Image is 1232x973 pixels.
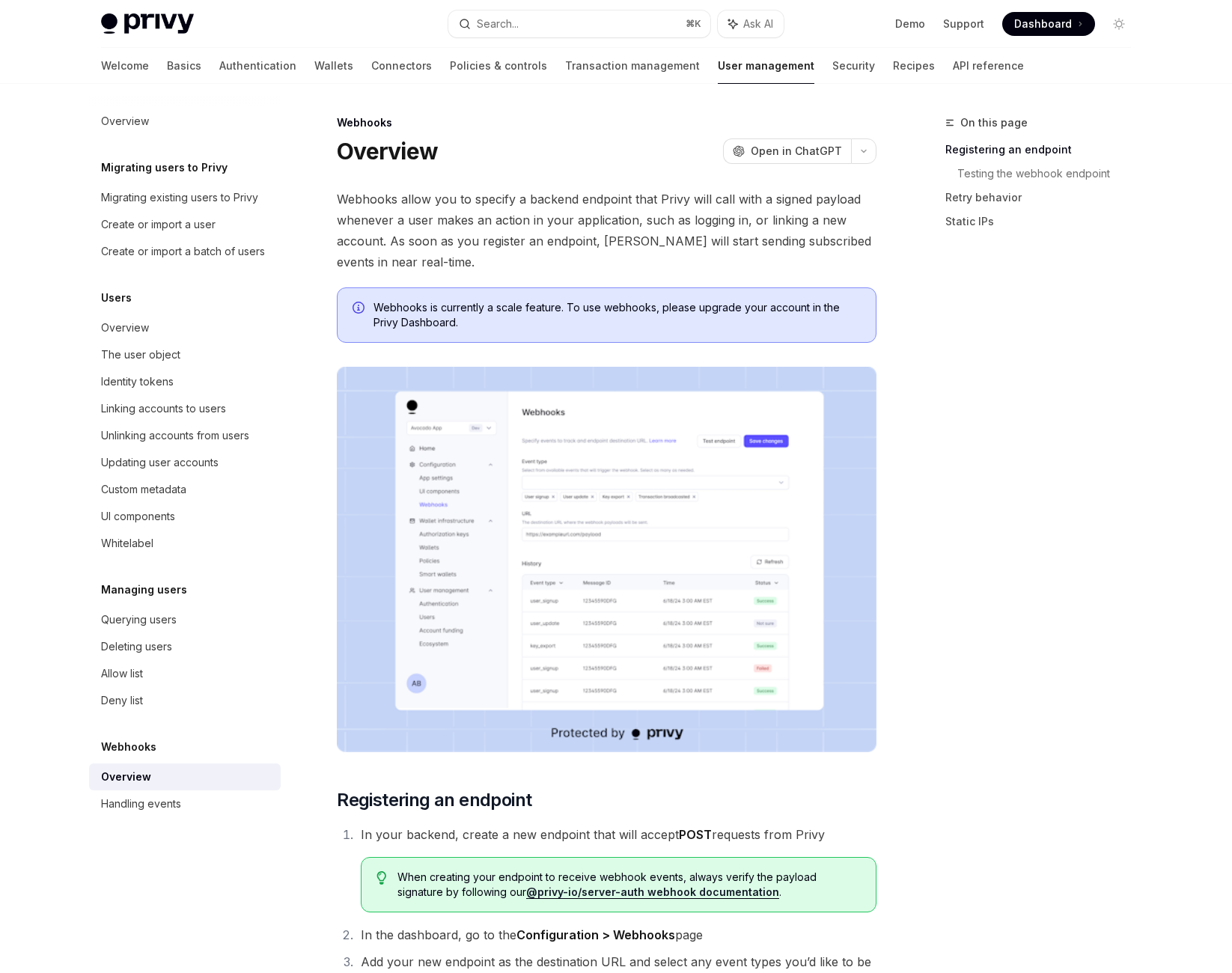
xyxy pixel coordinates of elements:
[89,633,281,660] a: Deleting users
[893,48,935,84] a: Recipes
[1014,16,1072,31] span: Dashboard
[89,368,281,395] a: Identity tokens
[945,138,1143,162] a: Registering an endpoint
[89,314,281,341] a: Overview
[337,138,438,165] h1: Overview
[89,422,281,449] a: Unlinking accounts from users
[895,16,925,31] a: Demo
[89,687,281,714] a: Deny list
[353,302,368,317] svg: Info
[101,289,132,307] h5: Users
[101,243,265,260] div: Create or import a batch of users
[337,189,876,272] span: Webhooks allow you to specify a backend endpoint that Privy will call with a signed payload whene...
[448,10,710,37] button: Search...⌘K
[101,346,180,364] div: The user object
[89,606,281,633] a: Querying users
[526,885,779,899] a: @privy-io/server-auth webhook documentation
[337,788,531,812] span: Registering an endpoint
[101,48,149,84] a: Welcome
[565,48,700,84] a: Transaction management
[101,373,174,391] div: Identity tokens
[101,112,149,130] div: Overview
[743,16,773,31] span: Ask AI
[101,454,219,472] div: Updating user accounts
[89,530,281,557] a: Whitelabel
[167,48,201,84] a: Basics
[361,827,825,842] span: In your backend, create a new endpoint that will accept requests from Privy
[101,768,151,786] div: Overview
[89,763,281,790] a: Overview
[219,48,296,84] a: Authentication
[101,216,216,234] div: Create or import a user
[371,48,432,84] a: Connectors
[945,210,1143,234] a: Static IPs
[718,48,814,84] a: User management
[89,476,281,503] a: Custom metadata
[101,319,149,337] div: Overview
[101,611,177,629] div: Querying users
[477,15,519,33] div: Search...
[686,18,701,30] span: ⌘ K
[832,48,875,84] a: Security
[957,162,1143,186] a: Testing the webhook endpoint
[89,503,281,530] a: UI components
[337,367,876,752] img: images/Webhooks.png
[89,238,281,265] a: Create or import a batch of users
[1107,12,1131,36] button: Toggle dark mode
[376,871,387,885] svg: Tip
[101,534,153,552] div: Whitelabel
[89,395,281,422] a: Linking accounts to users
[953,48,1024,84] a: API reference
[516,927,675,942] strong: Configuration > Webhooks
[101,692,143,710] div: Deny list
[101,481,186,498] div: Custom metadata
[943,16,984,31] a: Support
[89,790,281,817] a: Handling events
[751,144,842,159] span: Open in ChatGPT
[89,108,281,135] a: Overview
[723,138,851,164] button: Open in ChatGPT
[361,927,703,942] span: In the dashboard, go to the page
[101,400,226,418] div: Linking accounts to users
[101,795,181,813] div: Handling events
[314,48,353,84] a: Wallets
[337,115,876,130] div: Webhooks
[101,427,249,445] div: Unlinking accounts from users
[450,48,547,84] a: Policies & controls
[89,184,281,211] a: Migrating existing users to Privy
[1002,12,1095,36] a: Dashboard
[101,581,187,599] h5: Managing users
[101,159,228,177] h5: Migrating users to Privy
[89,449,281,476] a: Updating user accounts
[960,114,1028,132] span: On this page
[101,638,172,656] div: Deleting users
[397,870,861,900] span: When creating your endpoint to receive webhook events, always verify the payload signature by fol...
[89,660,281,687] a: Allow list
[89,341,281,368] a: The user object
[101,665,143,683] div: Allow list
[718,10,784,37] button: Ask AI
[101,189,258,207] div: Migrating existing users to Privy
[101,13,194,34] img: light logo
[101,738,156,756] h5: Webhooks
[373,300,861,330] span: Webhooks is currently a scale feature. To use webhooks, please upgrade your account in the Privy ...
[89,211,281,238] a: Create or import a user
[945,186,1143,210] a: Retry behavior
[679,827,712,842] strong: POST
[101,507,175,525] div: UI components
